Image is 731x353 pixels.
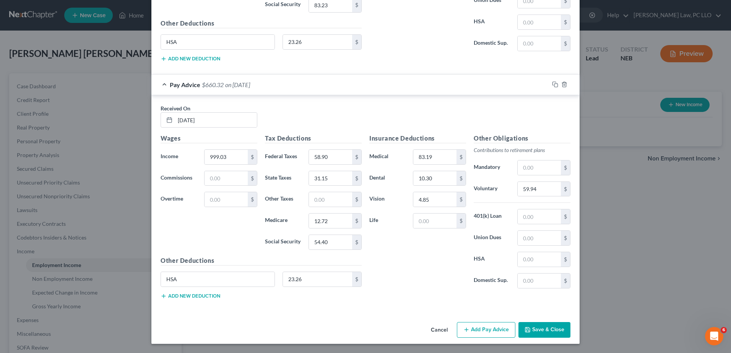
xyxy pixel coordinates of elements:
[456,150,466,164] div: $
[365,192,409,207] label: Vision
[369,134,466,143] h5: Insurance Deductions
[309,214,352,228] input: 0.00
[413,171,456,186] input: 0.00
[561,182,570,196] div: $
[518,209,561,224] input: 0.00
[470,181,513,197] label: Voluntary
[457,322,515,338] button: Add Pay Advice
[161,134,257,143] h5: Wages
[518,36,561,51] input: 0.00
[470,36,513,51] label: Domestic Sup.
[561,231,570,245] div: $
[248,171,257,186] div: $
[561,274,570,288] div: $
[352,171,361,186] div: $
[705,327,723,345] iframe: Intercom live chat
[161,153,178,159] span: Income
[561,252,570,267] div: $
[161,35,275,49] input: Specify...
[261,149,305,165] label: Federal Taxes
[413,150,456,164] input: 0.00
[352,150,361,164] div: $
[309,192,352,207] input: 0.00
[352,272,361,287] div: $
[161,105,190,112] span: Received On
[283,35,353,49] input: 0.00
[365,171,409,186] label: Dental
[561,160,570,175] div: $
[474,134,570,143] h5: Other Obligations
[470,209,513,224] label: 401(k) Loan
[456,214,466,228] div: $
[470,15,513,30] label: HSA
[518,274,561,288] input: 0.00
[352,192,361,207] div: $
[261,213,305,228] label: Medicare
[518,15,561,29] input: 0.00
[283,272,353,287] input: 0.00
[261,192,305,207] label: Other Taxes
[470,230,513,246] label: Union Dues
[518,231,561,245] input: 0.00
[470,160,513,175] label: Mandatory
[157,171,200,186] label: Commissions
[261,235,305,250] label: Social Security
[470,273,513,288] label: Domestic Sup.
[205,171,248,186] input: 0.00
[470,252,513,267] label: HSA
[161,19,362,28] h5: Other Deductions
[205,192,248,207] input: 0.00
[161,56,220,62] button: Add new deduction
[352,35,361,49] div: $
[456,171,466,186] div: $
[413,214,456,228] input: 0.00
[157,192,200,207] label: Overtime
[518,322,570,338] button: Save & Close
[248,150,257,164] div: $
[161,272,275,287] input: Specify...
[425,323,454,338] button: Cancel
[721,327,727,333] span: 6
[309,150,352,164] input: 0.00
[261,171,305,186] label: State Taxes
[365,149,409,165] label: Medical
[352,214,361,228] div: $
[202,81,224,88] span: $660.32
[175,113,257,127] input: MM/DD/YYYY
[309,235,352,249] input: 0.00
[309,171,352,186] input: 0.00
[205,150,248,164] input: 0.00
[161,256,362,266] h5: Other Deductions
[225,81,250,88] span: on [DATE]
[518,252,561,267] input: 0.00
[248,192,257,207] div: $
[352,235,361,249] div: $
[518,160,561,175] input: 0.00
[413,192,456,207] input: 0.00
[365,213,409,228] label: Life
[170,81,200,88] span: Pay Advice
[161,293,220,299] button: Add new deduction
[456,192,466,207] div: $
[474,146,570,154] p: Contributions to retirement plans
[561,15,570,29] div: $
[561,209,570,224] div: $
[561,36,570,51] div: $
[518,182,561,196] input: 0.00
[265,134,362,143] h5: Tax Deductions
